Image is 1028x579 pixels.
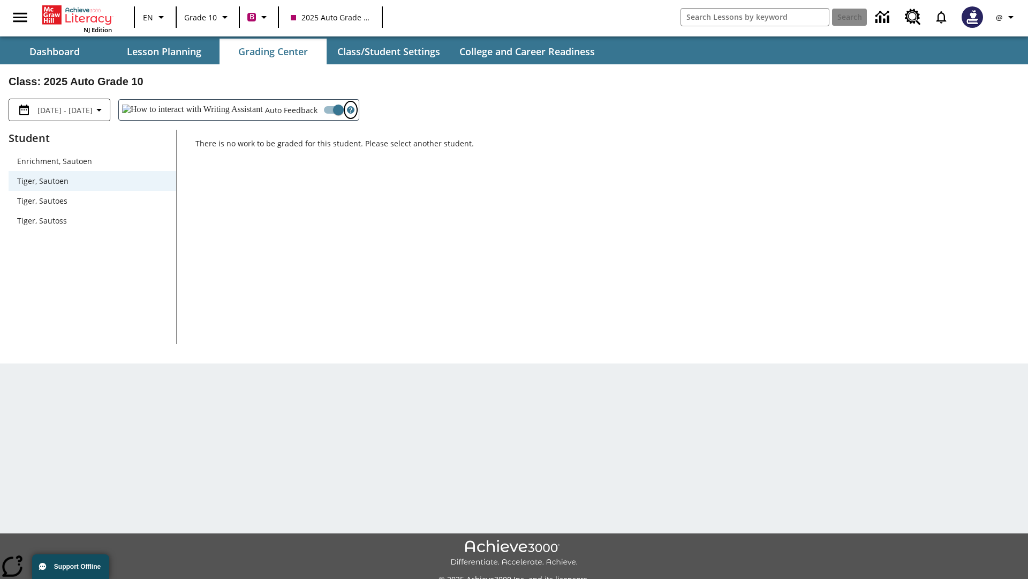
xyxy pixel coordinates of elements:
[681,9,829,26] input: search field
[122,105,263,115] img: How to interact with Writing Assistant
[9,73,1019,90] h2: Class : 2025 Auto Grade 10
[291,12,370,23] span: 2025 Auto Grade 10
[265,105,318,116] span: Auto Feedback
[93,103,105,116] svg: Collapse Date Range Filter
[180,8,236,27] button: Grade: Grade 10, Select a grade
[250,10,254,24] span: B
[54,563,101,570] span: Support Offline
[962,6,983,28] img: Avatar
[898,3,927,32] a: Resource Center, Will open in new tab
[17,155,168,167] span: Enrichment, Sautoen
[84,26,112,34] span: NJ Edition
[9,211,176,231] div: Tiger, Sautoss
[989,8,1024,27] button: Profile/Settings
[195,138,1019,158] p: There is no work to be graded for this student. Please select another student.
[955,3,989,31] button: Select a new avatar
[9,151,176,171] div: Enrichment, Sautoen
[32,554,109,579] button: Support Offline
[37,105,93,116] span: [DATE] - [DATE]
[329,39,449,64] button: Class/Student Settings
[42,4,112,26] a: Home
[143,12,153,23] span: EN
[1,39,108,64] button: Dashboard
[9,171,176,191] div: Tiger, Sautoen
[138,8,172,27] button: Language: EN, Select a language
[869,3,898,32] a: Data Center
[927,3,955,31] a: Notifications
[17,195,168,206] span: Tiger, Sautoes
[42,3,112,34] div: Home
[17,215,168,226] span: Tiger, Sautoss
[4,2,36,33] button: Open side menu
[450,540,578,567] img: Achieve3000 Differentiate Accelerate Achieve
[184,12,217,23] span: Grade 10
[17,175,168,187] span: Tiger, Sautoen
[9,191,176,211] div: Tiger, Sautoes
[343,100,359,120] button: Open Help for Writing Assistant
[996,12,1003,23] span: @
[13,103,105,116] button: Select the date range menu item
[220,39,327,64] button: Grading Center
[110,39,217,64] button: Lesson Planning
[451,39,603,64] button: College and Career Readiness
[9,130,176,147] p: Student
[243,8,275,27] button: Boost Class color is violet red. Change class color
